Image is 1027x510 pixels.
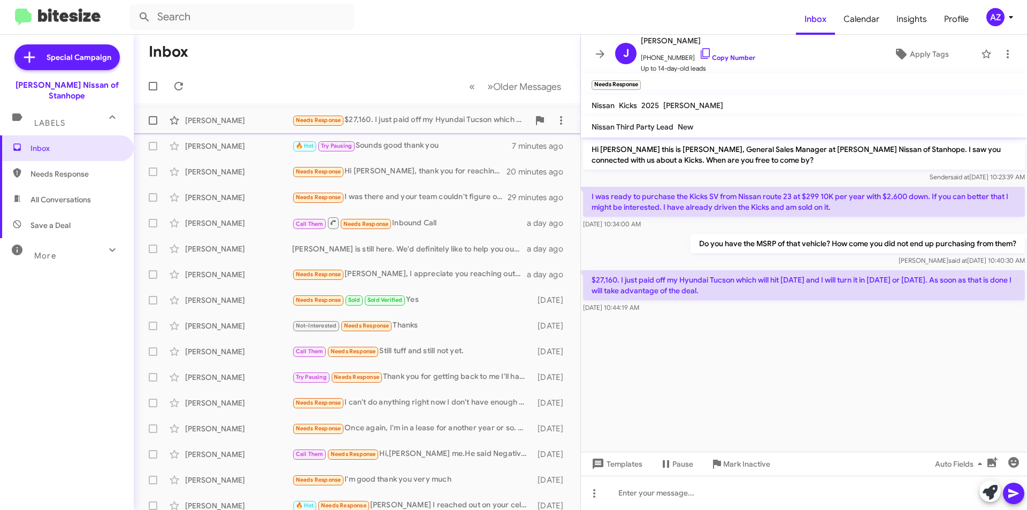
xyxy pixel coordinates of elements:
[292,268,527,280] div: [PERSON_NAME], I appreciate you reaching out but I didn't ask about a new car but did respond to ...
[951,173,969,181] span: said at
[583,187,1025,217] p: I was ready to purchase the Kicks SV from Nissan route 23 at $299 10K per year with $2,600 down. ...
[527,269,572,280] div: a day ago
[185,346,292,357] div: [PERSON_NAME]
[185,295,292,306] div: [PERSON_NAME]
[296,348,324,355] span: Call Them
[583,220,641,228] span: [DATE] 10:34:00 AM
[292,165,508,178] div: Hi [PERSON_NAME], thank you for reaching out. I did work with [PERSON_NAME] already.
[699,54,755,62] a: Copy Number
[296,425,341,432] span: Needs Response
[592,101,615,110] span: Nissan
[292,397,532,409] div: I can't do anything right now I don't have enough equity in my 2023 Rogue so I have to wait a while.
[185,398,292,408] div: [PERSON_NAME]
[527,243,572,254] div: a day ago
[493,81,561,93] span: Older Messages
[292,140,512,152] div: Sounds good thank you
[185,475,292,485] div: [PERSON_NAME]
[14,44,120,70] a: Special Campaign
[986,8,1005,26] div: AZ
[321,142,352,149] span: Try Pausing
[30,143,121,154] span: Inbox
[935,454,986,474] span: Auto Fields
[296,374,327,380] span: Try Pausing
[296,117,341,124] span: Needs Response
[334,374,379,380] span: Needs Response
[651,454,702,474] button: Pause
[185,372,292,383] div: [PERSON_NAME]
[185,141,292,151] div: [PERSON_NAME]
[296,168,341,175] span: Needs Response
[348,296,361,303] span: Sold
[796,4,835,35] a: Inbox
[185,243,292,254] div: [PERSON_NAME]
[508,192,572,203] div: 29 minutes ago
[672,454,693,474] span: Pause
[292,448,532,460] div: Hi,[PERSON_NAME] me.He said Negative.Thanks for text.
[344,322,389,329] span: Needs Response
[702,454,779,474] button: Mark Inactive
[619,101,637,110] span: Kicks
[910,44,949,64] span: Apply Tags
[292,345,532,357] div: Still tuff and still not yet.
[532,475,572,485] div: [DATE]
[678,122,693,132] span: New
[926,454,995,474] button: Auto Fields
[292,243,527,254] div: [PERSON_NAME] is still here. We'd definitely like to help you out of the Rogue if you're not happ...
[481,75,568,97] button: Next
[532,346,572,357] div: [DATE]
[532,398,572,408] div: [DATE]
[47,52,111,63] span: Special Campaign
[296,476,341,483] span: Needs Response
[583,140,1025,170] p: Hi [PERSON_NAME] this is [PERSON_NAME], General Sales Manager at [PERSON_NAME] Nissan of Stanhope...
[532,423,572,434] div: [DATE]
[185,166,292,177] div: [PERSON_NAME]
[331,348,376,355] span: Needs Response
[641,47,755,63] span: [PHONE_NUMBER]
[296,451,324,458] span: Call Them
[185,449,292,460] div: [PERSON_NAME]
[899,256,1025,264] span: [PERSON_NAME] [DATE] 10:40:30 AM
[292,474,532,486] div: I'm good thank you very much
[34,118,65,128] span: Labels
[532,449,572,460] div: [DATE]
[641,34,755,47] span: [PERSON_NAME]
[331,451,376,458] span: Needs Response
[512,141,572,151] div: 7 minutes ago
[296,296,341,303] span: Needs Response
[532,321,572,331] div: [DATE]
[34,251,56,261] span: More
[185,218,292,229] div: [PERSON_NAME]
[296,142,314,149] span: 🔥 Hot
[589,454,642,474] span: Templates
[835,4,888,35] a: Calendar
[948,256,967,264] span: said at
[149,43,188,60] h1: Inbox
[977,8,1015,26] button: AZ
[930,173,1025,181] span: Sender [DATE] 10:23:39 AM
[185,269,292,280] div: [PERSON_NAME]
[30,169,121,179] span: Needs Response
[30,194,91,205] span: All Conversations
[866,44,976,64] button: Apply Tags
[185,192,292,203] div: [PERSON_NAME]
[292,294,532,306] div: Yes
[691,234,1025,253] p: Do you have the MSRP of that vehicle? How come you did not end up purchasing from them?
[888,4,936,35] a: Insights
[292,216,527,230] div: Inbound Call
[321,502,366,509] span: Needs Response
[343,220,389,227] span: Needs Response
[367,296,403,303] span: Sold Verified
[936,4,977,35] span: Profile
[463,75,481,97] button: Previous
[296,322,337,329] span: Not-Interested
[129,4,354,30] input: Search
[292,371,532,383] div: Thank you for getting back to me I'll have to pass up on the vehicle, like I had stated the most ...
[592,122,673,132] span: Nissan Third Party Lead
[185,423,292,434] div: [PERSON_NAME]
[623,45,629,62] span: J
[487,80,493,93] span: »
[663,101,723,110] span: [PERSON_NAME]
